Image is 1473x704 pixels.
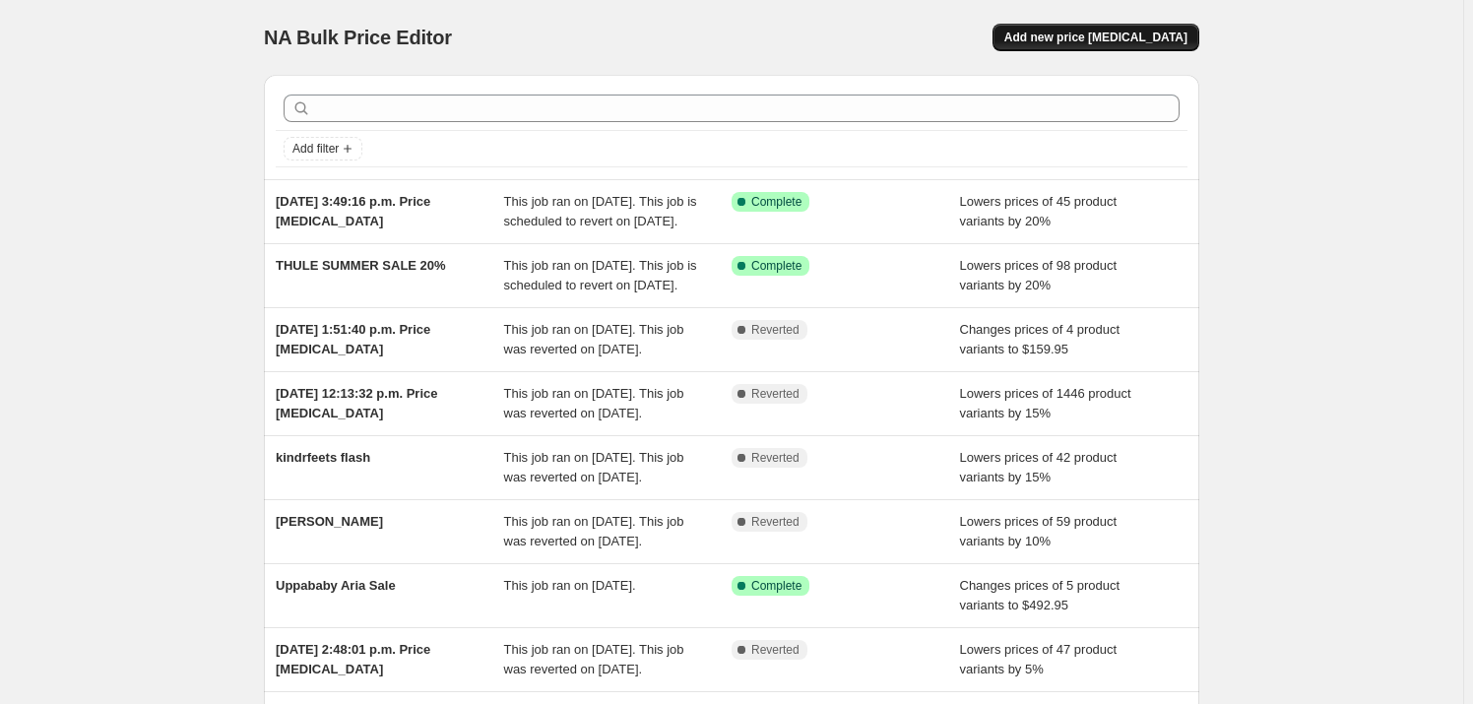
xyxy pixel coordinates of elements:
[960,578,1121,612] span: Changes prices of 5 product variants to $492.95
[284,137,362,160] button: Add filter
[960,194,1118,228] span: Lowers prices of 45 product variants by 20%
[960,258,1118,292] span: Lowers prices of 98 product variants by 20%
[751,258,801,274] span: Complete
[276,578,396,593] span: Uppababy Aria Sale
[960,642,1118,676] span: Lowers prices of 47 product variants by 5%
[751,450,800,466] span: Reverted
[504,514,684,548] span: This job ran on [DATE]. This job was reverted on [DATE].
[276,514,383,529] span: [PERSON_NAME]
[504,578,636,593] span: This job ran on [DATE].
[276,642,430,676] span: [DATE] 2:48:01 p.m. Price [MEDICAL_DATA]
[504,194,697,228] span: This job ran on [DATE]. This job is scheduled to revert on [DATE].
[751,514,800,530] span: Reverted
[276,322,430,356] span: [DATE] 1:51:40 p.m. Price [MEDICAL_DATA]
[751,322,800,338] span: Reverted
[751,194,801,210] span: Complete
[276,450,370,465] span: kindrfeets flash
[504,386,684,420] span: This job ran on [DATE]. This job was reverted on [DATE].
[504,258,697,292] span: This job ran on [DATE]. This job is scheduled to revert on [DATE].
[960,386,1131,420] span: Lowers prices of 1446 product variants by 15%
[960,450,1118,484] span: Lowers prices of 42 product variants by 15%
[751,386,800,402] span: Reverted
[292,141,339,157] span: Add filter
[264,27,452,48] span: NA Bulk Price Editor
[1004,30,1187,45] span: Add new price [MEDICAL_DATA]
[751,578,801,594] span: Complete
[993,24,1199,51] button: Add new price [MEDICAL_DATA]
[504,450,684,484] span: This job ran on [DATE]. This job was reverted on [DATE].
[276,194,430,228] span: [DATE] 3:49:16 p.m. Price [MEDICAL_DATA]
[960,514,1118,548] span: Lowers prices of 59 product variants by 10%
[504,322,684,356] span: This job ran on [DATE]. This job was reverted on [DATE].
[504,642,684,676] span: This job ran on [DATE]. This job was reverted on [DATE].
[276,386,437,420] span: [DATE] 12:13:32 p.m. Price [MEDICAL_DATA]
[276,258,446,273] span: THULE SUMMER SALE 20%
[960,322,1121,356] span: Changes prices of 4 product variants to $159.95
[751,642,800,658] span: Reverted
